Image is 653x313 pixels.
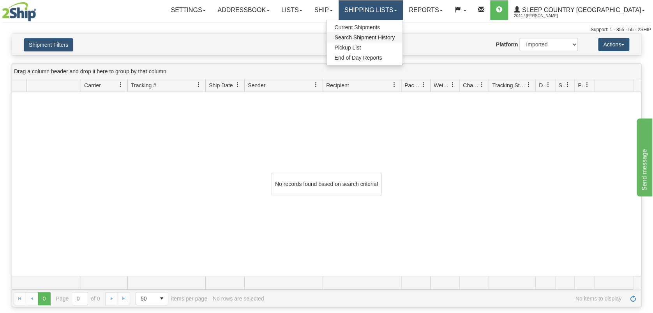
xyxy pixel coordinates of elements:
a: Tracking Status filter column settings [522,78,535,92]
span: Current Shipments [334,24,380,30]
iframe: chat widget [635,117,652,196]
button: Shipment Filters [24,38,73,51]
span: Recipient [326,81,349,89]
a: Packages filter column settings [417,78,430,92]
a: Lists [275,0,308,20]
a: Recipient filter column settings [388,78,401,92]
a: Reports [403,0,448,20]
button: Actions [598,38,629,51]
a: Shipment Issues filter column settings [561,78,574,92]
a: Search Shipment History [326,32,402,42]
div: No records found based on search criteria! [272,173,381,195]
span: Pickup Status [578,81,584,89]
span: Packages [404,81,421,89]
span: select [155,292,168,305]
a: Carrier filter column settings [114,78,127,92]
a: Addressbook [212,0,275,20]
a: Refresh [627,292,639,305]
span: Page 0 [38,292,50,305]
span: No items to display [269,295,621,302]
span: Shipment Issues [558,81,565,89]
span: Charge [463,81,479,89]
div: Support: 1 - 855 - 55 - 2SHIP [2,27,651,33]
span: 50 [141,295,151,302]
span: Page sizes drop down [136,292,168,305]
a: Shipping lists [339,0,403,20]
img: logo2044.jpg [2,2,36,21]
a: End of Day Reports [326,53,402,63]
span: Search Shipment History [334,34,395,41]
span: items per page [136,292,207,305]
span: Sender [248,81,265,89]
a: Weight filter column settings [446,78,459,92]
div: grid grouping header [12,64,641,79]
a: Current Shipments [326,22,402,32]
span: 2044 / [PERSON_NAME] [514,12,572,20]
span: End of Day Reports [334,55,382,61]
a: Sender filter column settings [309,78,323,92]
span: Delivery Status [539,81,545,89]
span: Pickup List [334,44,361,51]
a: Ship Date filter column settings [231,78,244,92]
span: Carrier [84,81,101,89]
span: Sleep Country [GEOGRAPHIC_DATA] [520,7,641,13]
a: Settings [165,0,212,20]
a: Tracking # filter column settings [192,78,205,92]
span: Weight [434,81,450,89]
span: Tracking # [131,81,156,89]
a: Ship [308,0,338,20]
div: No rows are selected [213,295,264,302]
a: Sleep Country [GEOGRAPHIC_DATA] 2044 / [PERSON_NAME] [508,0,651,20]
label: Platform [496,41,518,48]
span: Ship Date [209,81,233,89]
div: Send message [6,5,72,14]
a: Delivery Status filter column settings [542,78,555,92]
span: Page of 0 [56,292,100,305]
a: Pickup Status filter column settings [581,78,594,92]
a: Pickup List [326,42,402,53]
a: Charge filter column settings [475,78,489,92]
span: Tracking Status [492,81,526,89]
